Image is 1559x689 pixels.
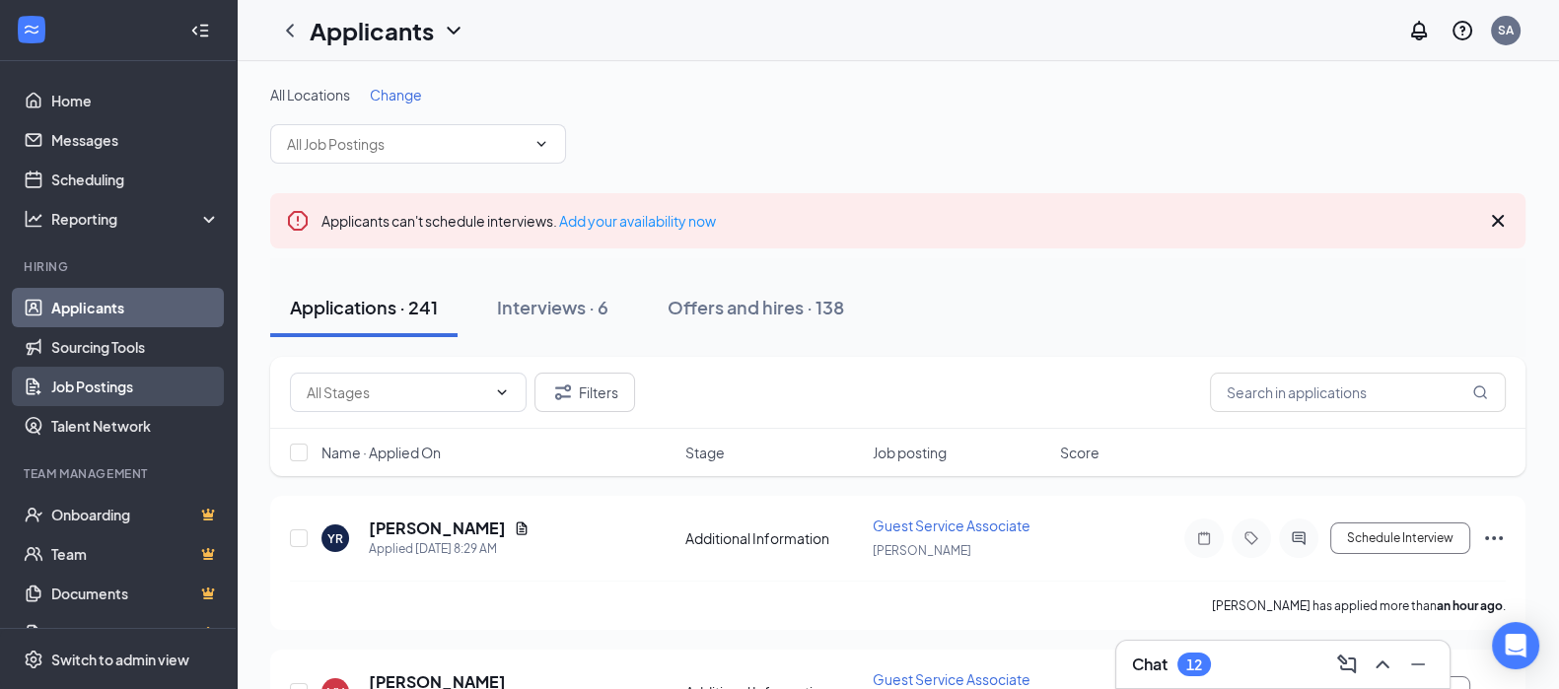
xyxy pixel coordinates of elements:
svg: MagnifyingGlass [1472,384,1488,400]
svg: Filter [551,380,575,404]
b: an hour ago [1437,598,1503,613]
span: Change [370,86,422,103]
a: Job Postings [51,367,220,406]
svg: Minimize [1406,653,1430,676]
svg: Collapse [190,21,210,40]
button: Minimize [1402,649,1434,680]
svg: ChevronDown [442,19,465,42]
a: TeamCrown [51,534,220,574]
span: All Locations [270,86,350,103]
svg: Tag [1240,530,1263,546]
div: Open Intercom Messenger [1492,622,1539,669]
svg: QuestionInfo [1451,19,1474,42]
span: [PERSON_NAME] [873,543,971,558]
a: Scheduling [51,160,220,199]
svg: Analysis [24,209,43,229]
svg: ChevronLeft [278,19,302,42]
div: Switch to admin view [51,650,189,669]
input: Search in applications [1210,373,1506,412]
div: Applied [DATE] 8:29 AM [369,539,530,559]
h1: Applicants [310,14,434,47]
span: Stage [685,443,725,462]
div: Interviews · 6 [497,295,608,319]
p: [PERSON_NAME] has applied more than . [1212,597,1506,614]
h5: [PERSON_NAME] [369,517,506,539]
svg: Document [514,520,530,536]
div: Reporting [51,209,221,229]
div: Applications · 241 [290,295,438,319]
button: ChevronUp [1367,649,1398,680]
div: Hiring [24,258,216,275]
h3: Chat [1132,654,1168,675]
a: Talent Network [51,406,220,446]
svg: Cross [1486,209,1510,233]
svg: Settings [24,650,43,669]
a: Sourcing Tools [51,327,220,367]
span: Name · Applied On [321,443,441,462]
div: SA [1498,22,1514,38]
svg: Note [1192,530,1216,546]
span: Score [1060,443,1099,462]
svg: ChevronDown [494,384,510,400]
div: Team Management [24,465,216,482]
span: Applicants can't schedule interviews. [321,212,716,230]
svg: ComposeMessage [1335,653,1359,676]
svg: ActiveChat [1287,530,1311,546]
div: YR [327,530,343,547]
div: 12 [1186,656,1202,673]
a: Home [51,81,220,120]
button: Filter Filters [534,373,635,412]
svg: Ellipses [1482,526,1506,550]
svg: ChevronUp [1371,653,1394,676]
svg: Error [286,209,310,233]
a: Applicants [51,288,220,327]
button: ComposeMessage [1331,649,1363,680]
span: Guest Service Associate [873,517,1030,534]
span: Job posting [873,443,947,462]
a: DocumentsCrown [51,574,220,613]
svg: WorkstreamLogo [22,20,41,39]
a: OnboardingCrown [51,495,220,534]
input: All Stages [307,381,486,403]
svg: Notifications [1407,19,1431,42]
a: Messages [51,120,220,160]
a: Add your availability now [559,212,716,230]
input: All Job Postings [287,133,526,155]
span: Guest Service Associate [873,670,1030,688]
div: Additional Information [685,528,861,548]
div: Offers and hires · 138 [668,295,844,319]
a: SurveysCrown [51,613,220,653]
svg: ChevronDown [533,136,549,152]
button: Schedule Interview [1330,522,1470,554]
